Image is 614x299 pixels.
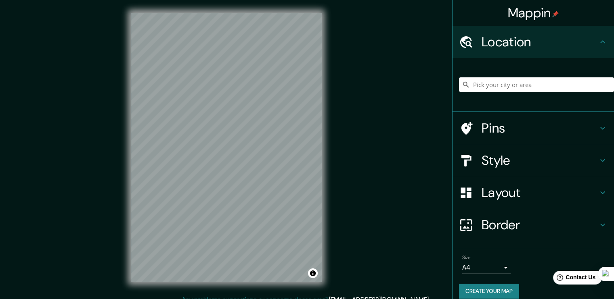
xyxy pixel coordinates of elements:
[482,185,598,201] h4: Layout
[508,5,559,21] h4: Mappin
[542,268,605,290] iframe: Help widget launcher
[482,152,598,168] h4: Style
[482,217,598,233] h4: Border
[552,11,559,17] img: pin-icon.png
[453,144,614,176] div: Style
[459,284,519,299] button: Create your map
[453,209,614,241] div: Border
[482,120,598,136] h4: Pins
[482,34,598,50] h4: Location
[462,261,511,274] div: A4
[308,268,318,278] button: Toggle attribution
[462,254,471,261] label: Size
[453,26,614,58] div: Location
[131,13,322,282] canvas: Map
[459,77,614,92] input: Pick your city or area
[453,112,614,144] div: Pins
[453,176,614,209] div: Layout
